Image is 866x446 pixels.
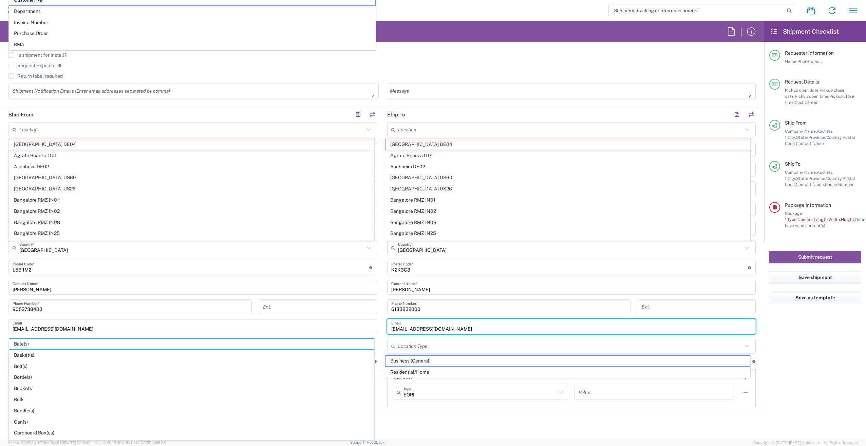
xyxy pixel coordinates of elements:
[797,217,814,222] span: Number,
[769,251,861,263] button: Submit request
[9,417,374,427] span: Can(s)
[64,441,92,445] span: [DATE] 09:51:04
[785,161,801,167] span: Ship To
[385,195,750,205] span: Bangalore RMZ IN01
[826,135,843,140] span: Country,
[814,217,828,222] span: Length,
[350,440,367,444] a: Support
[9,162,374,172] span: Aschheim DE02
[841,217,855,222] span: Height,
[826,176,843,181] span: Country,
[9,239,374,250] span: Bangalore RMZ IN33
[367,440,384,444] a: Feedback
[788,135,796,140] span: City,
[796,176,826,181] span: State/Province,
[9,217,374,228] span: Bangalore RMZ IN08
[9,428,374,438] span: Cardboard Box(es)
[385,206,750,217] span: Bangalore RMZ IN02
[770,27,839,36] h2: Shipment Checklist
[9,228,374,239] span: Bangalore RMZ IN25
[609,4,785,17] input: Shipment, tracking or reference number
[385,217,750,228] span: Bangalore RMZ IN08
[811,59,822,64] span: Email
[785,129,817,134] span: Company Name,
[8,27,129,36] h2: Employee Non-Product Shipment Request
[785,50,834,56] span: Requester Information
[795,100,818,105] span: Cost Center
[385,172,750,183] span: [GEOGRAPHIC_DATA] US60
[139,441,166,445] span: [DATE] 10:16:38
[387,111,405,118] h2: Ship To
[787,217,797,222] span: Type,
[797,59,811,64] span: Phone,
[795,94,829,99] span: Pickup open time,
[8,63,56,68] label: Request Expedite
[828,217,841,222] span: Width,
[9,372,374,383] span: Bottle(s)
[9,206,374,217] span: Bangalore RMZ IN02
[788,176,796,181] span: City,
[9,195,374,205] span: Bangalore RMZ IN01
[785,79,819,85] span: Request Details
[385,184,750,194] span: [GEOGRAPHIC_DATA] US26
[9,184,374,194] span: [GEOGRAPHIC_DATA] US26
[796,182,825,187] span: Contact Name,
[9,361,374,372] span: Bolt(s)
[785,120,807,126] span: Ship From
[785,59,797,64] span: Name,
[785,88,820,93] span: Pickup open date,
[8,441,92,445] span: Server: 2025.20.0-710e05ee653
[753,440,858,446] span: Copyright © [DATE]-[DATE] Agistix Inc., All Rights Reserved
[3,415,225,420] em: Total shipment is made up of 1 package(s) containing 0 piece(s) weighing 0 and a total value of 0...
[9,350,374,360] span: Basket(s)
[385,367,750,377] span: Residential/Home
[9,39,375,50] span: RMA
[8,52,67,58] label: Is shipment for Install?
[9,150,374,161] span: Agrate Brianza IT01
[8,111,33,118] h2: Ship From
[825,182,854,187] span: Phone Number
[8,73,63,79] label: Return label required
[785,202,831,208] span: Package Information
[385,162,750,172] span: Aschheim DE02
[796,141,824,146] span: Contact Name
[9,406,374,416] span: Bundle(s)
[796,135,826,140] span: State/Province,
[769,271,861,284] button: Save shipment
[385,228,750,239] span: Bangalore RMZ IN25
[9,139,374,150] span: [GEOGRAPHIC_DATA] DE04
[769,292,861,304] button: Save as template
[9,339,374,349] span: Bale(s)
[385,239,750,250] span: Bangalore RMZ IN33
[9,394,374,405] span: Bulk
[385,356,750,366] span: Business (General)
[9,383,374,394] span: Buckets
[9,172,374,183] span: [GEOGRAPHIC_DATA] US60
[385,139,750,150] span: [GEOGRAPHIC_DATA] DE04
[785,170,817,175] span: Company Name,
[785,211,802,222] span: Package 1:
[385,150,750,161] span: Agrate Brianza IT01
[95,441,166,445] span: Client: 2025.20.0-8b113f4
